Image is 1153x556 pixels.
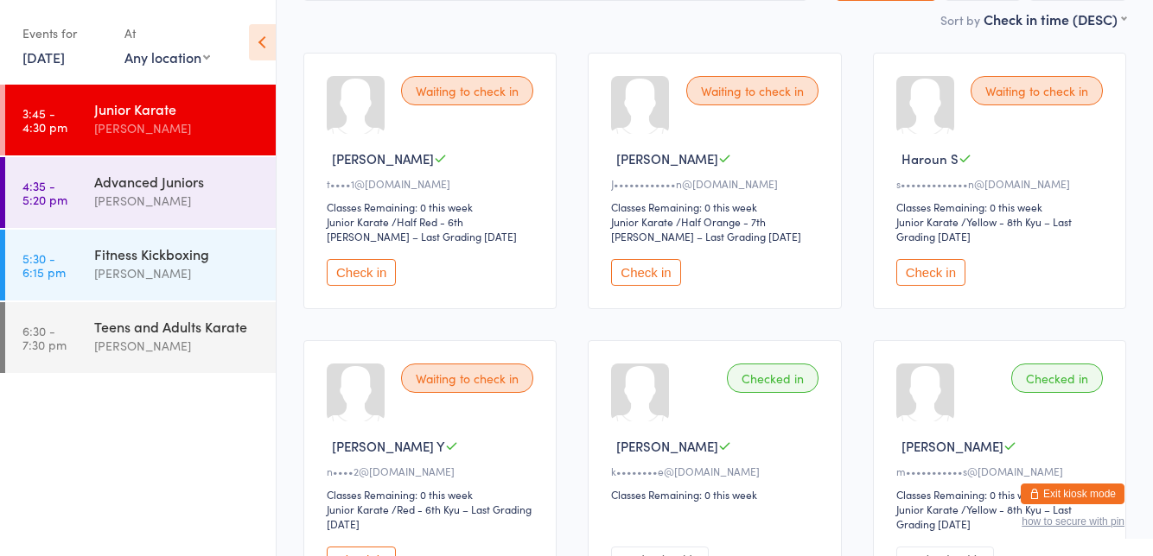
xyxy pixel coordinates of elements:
div: n••••2@[DOMAIN_NAME] [327,464,538,478]
div: Classes Remaining: 0 this week [896,199,1108,214]
time: 4:35 - 5:20 pm [22,179,67,206]
div: Waiting to check in [401,363,533,393]
span: [PERSON_NAME] [616,149,718,167]
a: 4:35 -5:20 pmAdvanced Juniors[PERSON_NAME] [5,157,276,228]
div: Classes Remaining: 0 this week [611,199,823,214]
div: Junior Karate [94,99,261,118]
div: Junior Karate [896,214,959,229]
div: t••••1@[DOMAIN_NAME] [327,176,538,191]
div: Waiting to check in [401,76,533,105]
button: Check in [611,259,680,286]
time: 3:45 - 4:30 pm [22,106,67,134]
span: [PERSON_NAME] [901,437,1003,455]
button: how to secure with pin [1022,515,1124,528]
div: [PERSON_NAME] [94,263,261,283]
span: [PERSON_NAME] Y [332,437,445,455]
div: Waiting to check in [686,76,819,105]
time: 6:30 - 7:30 pm [22,324,67,351]
div: Advanced Juniors [94,172,261,191]
span: [PERSON_NAME] [332,149,434,167]
div: Junior Karate [611,214,673,229]
div: At [124,19,210,47]
div: Check in time (DESC) [984,9,1126,28]
span: [PERSON_NAME] [616,437,718,455]
div: Junior Karate [327,214,389,229]
a: [DATE] [22,47,65,66]
div: Events for [22,19,107,47]
button: Check in [327,259,396,286]
div: Checked in [727,363,819,393]
div: Classes Remaining: 0 this week [896,487,1108,502]
button: Check in [896,259,965,286]
span: / Half Red - 6th [PERSON_NAME] – Last Grading [DATE] [327,214,517,243]
div: Fitness Kickboxing [94,244,261,263]
div: Classes Remaining: 0 this week [327,487,538,502]
span: / Red - 6th Kyu – Last Grading [DATE] [327,502,532,531]
div: Any location [124,47,210,66]
div: Waiting to check in [971,76,1103,105]
div: [PERSON_NAME] [94,191,261,211]
div: s•••••••••••••n@[DOMAIN_NAME] [896,176,1108,191]
div: Teens and Adults Karate [94,317,261,336]
a: 5:30 -6:15 pmFitness Kickboxing[PERSON_NAME] [5,230,276,300]
div: m•••••••••••s@[DOMAIN_NAME] [896,464,1108,478]
div: Junior Karate [896,502,959,516]
label: Sort by [940,11,980,28]
div: [PERSON_NAME] [94,336,261,356]
a: 3:45 -4:30 pmJunior Karate[PERSON_NAME] [5,85,276,155]
div: Junior Karate [327,502,389,516]
div: J••••••••••••n@[DOMAIN_NAME] [611,176,823,191]
time: 5:30 - 6:15 pm [22,251,66,279]
span: / Half Orange - 7th [PERSON_NAME] – Last Grading [DATE] [611,214,801,243]
div: [PERSON_NAME] [94,118,261,138]
button: Exit kiosk mode [1021,483,1124,504]
div: k••••••••e@[DOMAIN_NAME] [611,464,823,478]
a: 6:30 -7:30 pmTeens and Adults Karate[PERSON_NAME] [5,302,276,373]
div: Checked in [1011,363,1103,393]
div: Classes Remaining: 0 this week [327,199,538,214]
div: Classes Remaining: 0 this week [611,487,823,502]
span: Haroun S [901,149,959,167]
